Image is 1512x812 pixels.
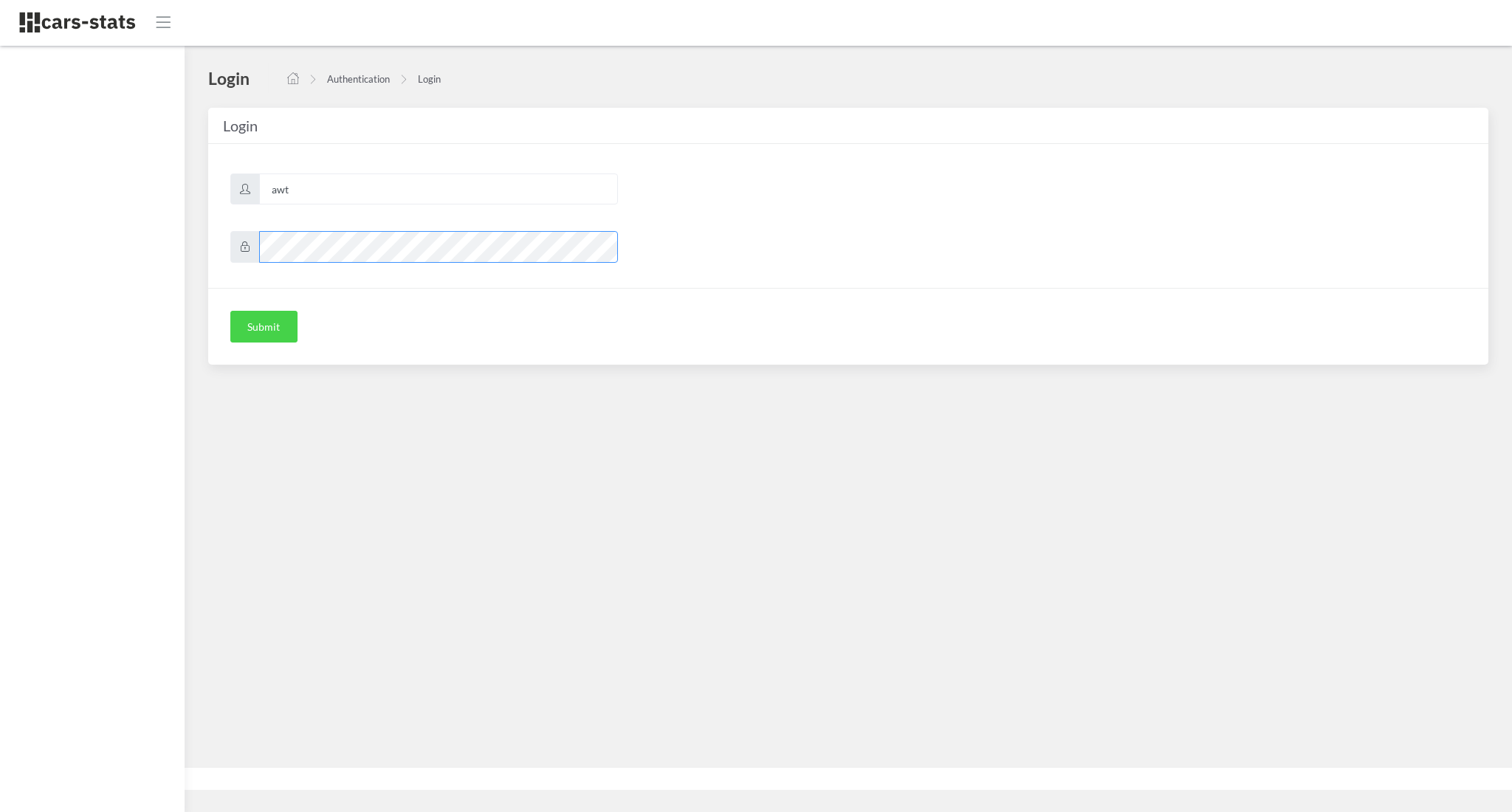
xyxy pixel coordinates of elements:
[259,173,618,204] input: Username
[327,73,390,85] a: Authentication
[418,73,441,85] a: Login
[208,67,250,89] h4: Login
[18,11,137,34] img: navbar brand
[230,311,298,343] button: Submit
[223,117,258,134] span: Login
